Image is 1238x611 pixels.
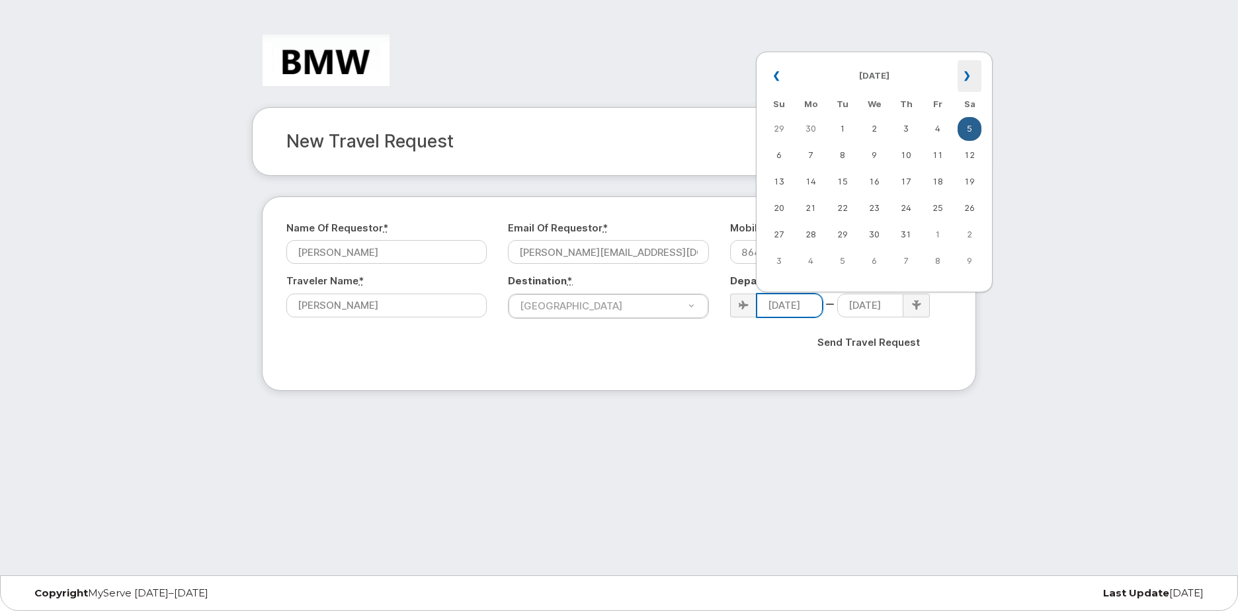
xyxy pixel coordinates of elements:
[602,222,608,234] abbr: required
[567,274,573,287] abbr: required
[730,221,889,235] label: Mobile Number of the Traveler
[1180,553,1228,601] iframe: Messenger Launcher
[926,95,950,114] th: Fr
[894,196,918,220] td: 24
[512,299,622,313] span: [GEOGRAPHIC_DATA]
[799,143,823,167] td: 7
[831,249,854,273] td: 5
[767,143,791,167] td: 6
[1103,587,1169,599] strong: Last Update
[894,143,918,167] td: 10
[799,223,823,247] td: 28
[862,223,886,247] td: 30
[730,274,846,288] label: Departure and Return
[862,170,886,194] td: 16
[509,294,708,318] a: [GEOGRAPHIC_DATA]
[926,223,950,247] td: 1
[862,249,886,273] td: 6
[799,249,823,273] td: 4
[263,34,390,86] img: BMW Manufacturing Co LLC
[24,588,421,598] div: MyServe [DATE]–[DATE]
[806,329,931,357] input: Send Travel Request
[831,95,854,114] th: Tu
[862,117,886,141] td: 2
[894,249,918,273] td: 7
[958,95,981,114] th: Sa
[799,170,823,194] td: 14
[799,95,823,114] th: Mo
[767,60,791,92] th: «
[926,196,950,220] td: 25
[34,587,88,599] strong: Copyright
[767,95,791,114] th: Su
[767,196,791,220] td: 20
[767,223,791,247] td: 27
[799,117,823,141] td: 30
[508,221,608,235] label: Email of Requestor
[383,222,388,234] abbr: required
[862,143,886,167] td: 9
[958,60,981,92] th: »
[831,143,854,167] td: 8
[286,132,952,151] h2: New Travel Request
[926,249,950,273] td: 8
[767,117,791,141] td: 29
[286,274,364,288] label: Traveler Name
[831,170,854,194] td: 15
[767,249,791,273] td: 3
[958,143,981,167] td: 12
[767,170,791,194] td: 13
[831,117,854,141] td: 1
[926,117,950,141] td: 4
[862,95,886,114] th: We
[958,249,981,273] td: 9
[926,143,950,167] td: 11
[757,294,823,317] input: Departure
[837,294,903,317] input: Return
[958,223,981,247] td: 2
[799,196,823,220] td: 21
[799,60,950,92] th: [DATE]
[958,117,981,141] td: 5
[926,170,950,194] td: 18
[831,223,854,247] td: 29
[358,274,364,287] abbr: required
[508,274,573,288] label: Destination
[894,95,918,114] th: Th
[894,117,918,141] td: 3
[862,196,886,220] td: 23
[831,196,854,220] td: 22
[894,170,918,194] td: 17
[286,221,388,235] label: Name of Requestor
[817,588,1214,598] div: [DATE]
[958,170,981,194] td: 19
[894,223,918,247] td: 31
[958,196,981,220] td: 26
